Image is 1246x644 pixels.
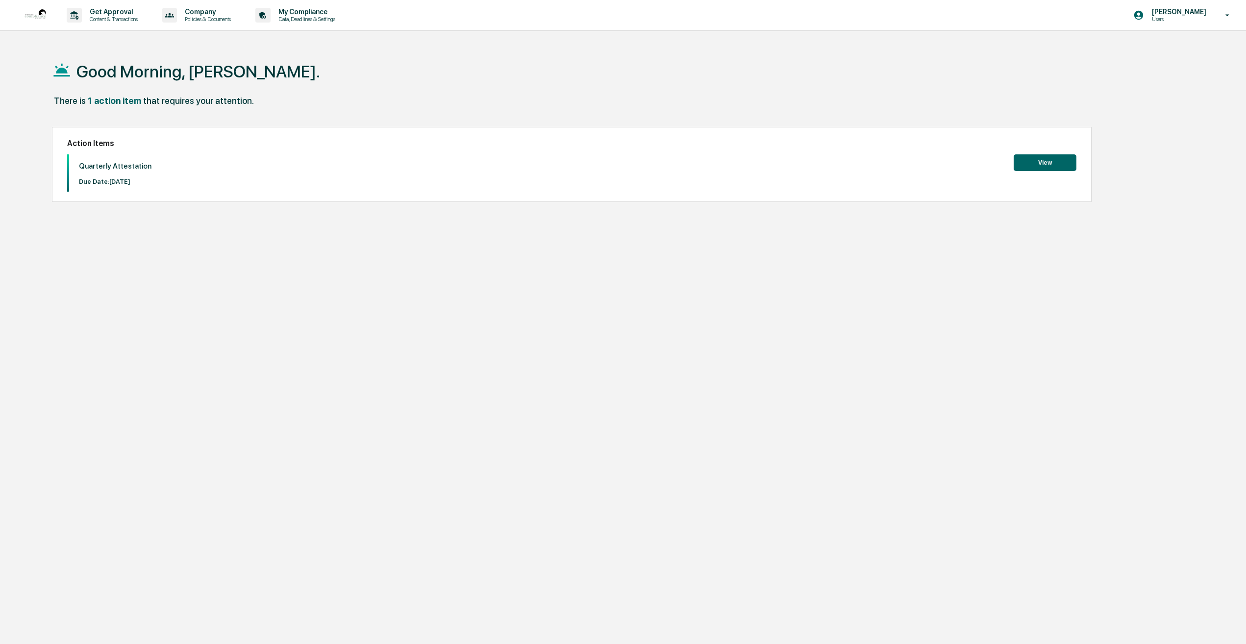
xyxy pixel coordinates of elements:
button: View [1014,154,1076,171]
p: Company [177,8,236,16]
h1: Good Morning, [PERSON_NAME]. [76,62,320,81]
p: Due Date: [DATE] [79,178,151,185]
p: Users [1144,16,1211,23]
p: My Compliance [271,8,340,16]
a: View [1014,157,1076,167]
p: Policies & Documents [177,16,236,23]
p: Data, Deadlines & Settings [271,16,340,23]
p: [PERSON_NAME] [1144,8,1211,16]
div: There is [54,96,86,106]
h2: Action Items [67,139,1076,148]
p: Quarterly Attestation [79,162,151,171]
div: 1 action item [88,96,141,106]
img: logo [24,3,47,27]
p: Get Approval [82,8,143,16]
div: that requires your attention. [143,96,254,106]
p: Content & Transactions [82,16,143,23]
